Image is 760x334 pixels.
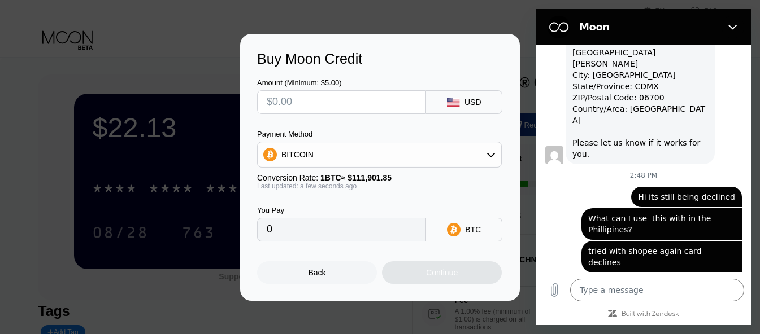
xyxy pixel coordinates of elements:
div: Amount (Minimum: $5.00) [257,78,426,87]
div: Last updated: a few seconds ago [257,182,502,190]
div: You Pay [257,206,426,214]
div: BITCOIN [281,150,314,159]
div: BTC [465,225,481,234]
div: USD [464,98,481,107]
input: $0.00 [267,91,416,113]
span: 1 BTC ≈ $111,901.85 [320,173,392,182]
div: Conversion Rate: [257,173,502,182]
div: Buy Moon Credit [257,51,503,67]
div: Back [309,268,326,277]
div: Payment Method [257,130,502,138]
div: BITCOIN [258,143,501,166]
iframe: Messaging window [536,9,751,325]
div: Back [257,261,377,284]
